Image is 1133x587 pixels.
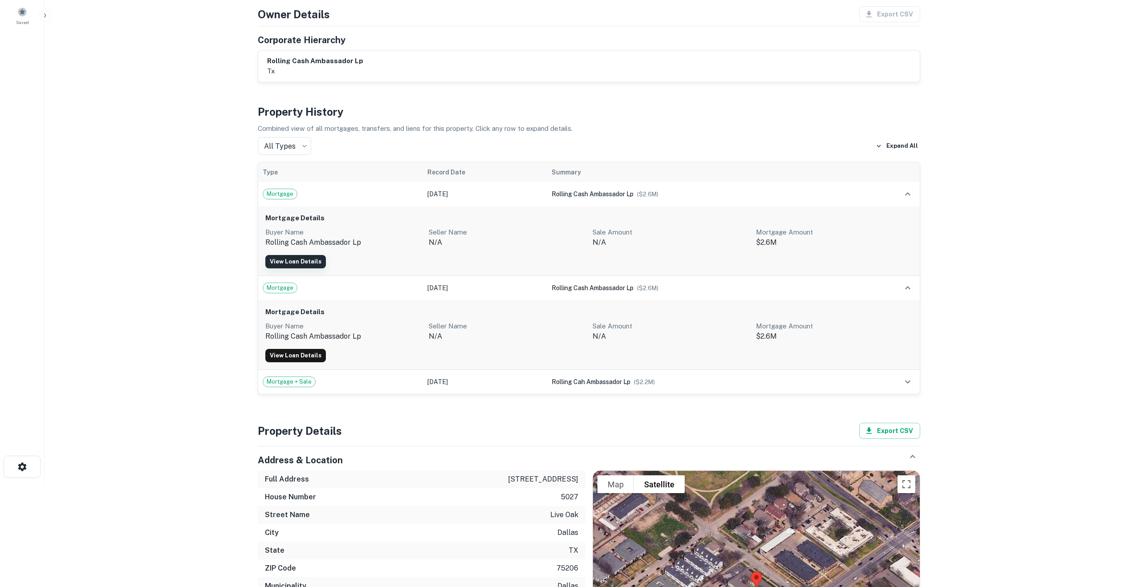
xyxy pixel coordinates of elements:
span: ($ 2.6M ) [637,285,658,291]
div: All Types [258,137,311,155]
h6: Street Name [265,510,310,520]
p: Seller Name [429,321,585,332]
h6: Full Address [265,474,309,485]
p: N/A [593,237,749,248]
span: rolling cash ambassador lp [552,284,634,291]
h4: Property History [258,104,920,120]
button: Expand All [873,139,920,153]
p: Mortgage Amount [756,321,913,332]
p: Mortgage Amount [756,227,913,238]
span: Saved [16,19,29,26]
p: [STREET_ADDRESS] [508,474,578,485]
button: Export CSV [859,423,920,439]
p: dallas [557,527,578,538]
p: Seller Name [429,227,585,238]
td: [DATE] [423,182,548,206]
button: Show street map [597,475,634,493]
button: Show satellite imagery [634,475,685,493]
p: tx [267,66,363,77]
h4: Owner Details [258,6,330,22]
h6: rolling cash ambassador lp [267,56,363,66]
a: View Loan Details [265,255,326,268]
h6: House Number [265,492,316,502]
a: Saved [3,4,42,28]
p: Sale Amount [593,321,749,332]
td: [DATE] [423,276,548,300]
p: 5027 [561,492,578,502]
button: expand row [900,374,915,389]
p: n/a [429,331,585,342]
p: live oak [550,510,578,520]
h5: Address & Location [258,453,343,467]
button: expand row [900,186,915,202]
h6: ZIP Code [265,563,296,574]
span: ($ 2.2M ) [634,379,655,385]
p: n/a [429,237,585,248]
span: Mortgage + Sale [263,377,315,386]
h4: Property Details [258,423,342,439]
p: $2.6M [756,237,913,248]
h5: Corporate Hierarchy [258,33,345,47]
span: ($ 2.6M ) [637,191,658,198]
p: tx [569,545,578,556]
span: rolling cah ambassador lp [552,378,630,385]
p: N/A [593,331,749,342]
th: Record Date [423,162,548,182]
p: rolling cash ambassador lp [265,331,422,342]
th: Summary [547,162,855,182]
button: expand row [900,280,915,296]
a: View Loan Details [265,349,326,362]
p: 75206 [556,563,578,574]
button: Toggle fullscreen view [897,475,915,493]
span: rolling cash ambassador lp [552,190,634,198]
p: rolling cash ambassador lp [265,237,422,248]
p: Buyer Name [265,321,422,332]
h6: Mortgage Details [265,307,913,317]
h6: State [265,545,284,556]
span: Mortgage [263,283,297,292]
p: $2.6M [756,331,913,342]
td: [DATE] [423,370,548,394]
p: Combined view of all mortgages, transfers, and liens for this property. Click any row to expand d... [258,123,920,134]
th: Type [258,162,423,182]
iframe: Chat Widget [1088,516,1133,559]
p: Buyer Name [265,227,422,238]
h6: Mortgage Details [265,213,913,223]
span: Mortgage [263,190,297,198]
h6: City [265,527,279,538]
p: Sale Amount [593,227,749,238]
